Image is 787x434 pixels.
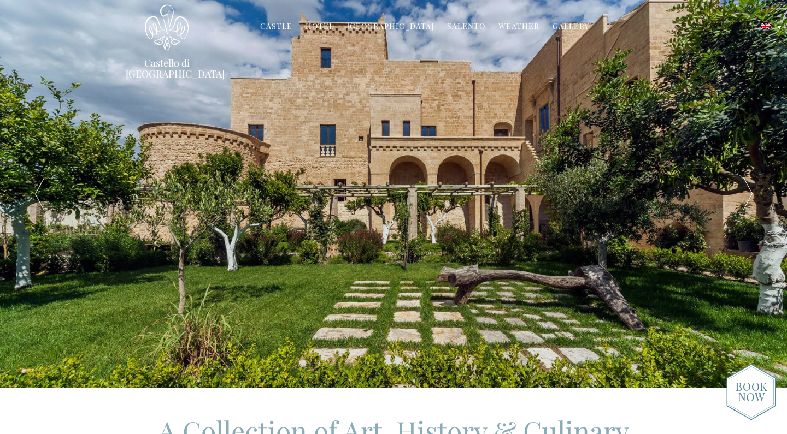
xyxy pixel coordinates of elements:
[726,364,776,420] img: new-booknow.png
[761,23,771,29] img: English
[553,21,589,33] a: Gallery
[347,21,434,33] a: [GEOGRAPHIC_DATA]
[145,4,189,51] img: Castello di Ugento
[260,21,292,33] a: Castle
[306,21,334,33] a: Hotel
[447,21,485,33] a: Salento
[126,57,208,79] a: Castello di [GEOGRAPHIC_DATA]
[498,21,539,33] a: Weather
